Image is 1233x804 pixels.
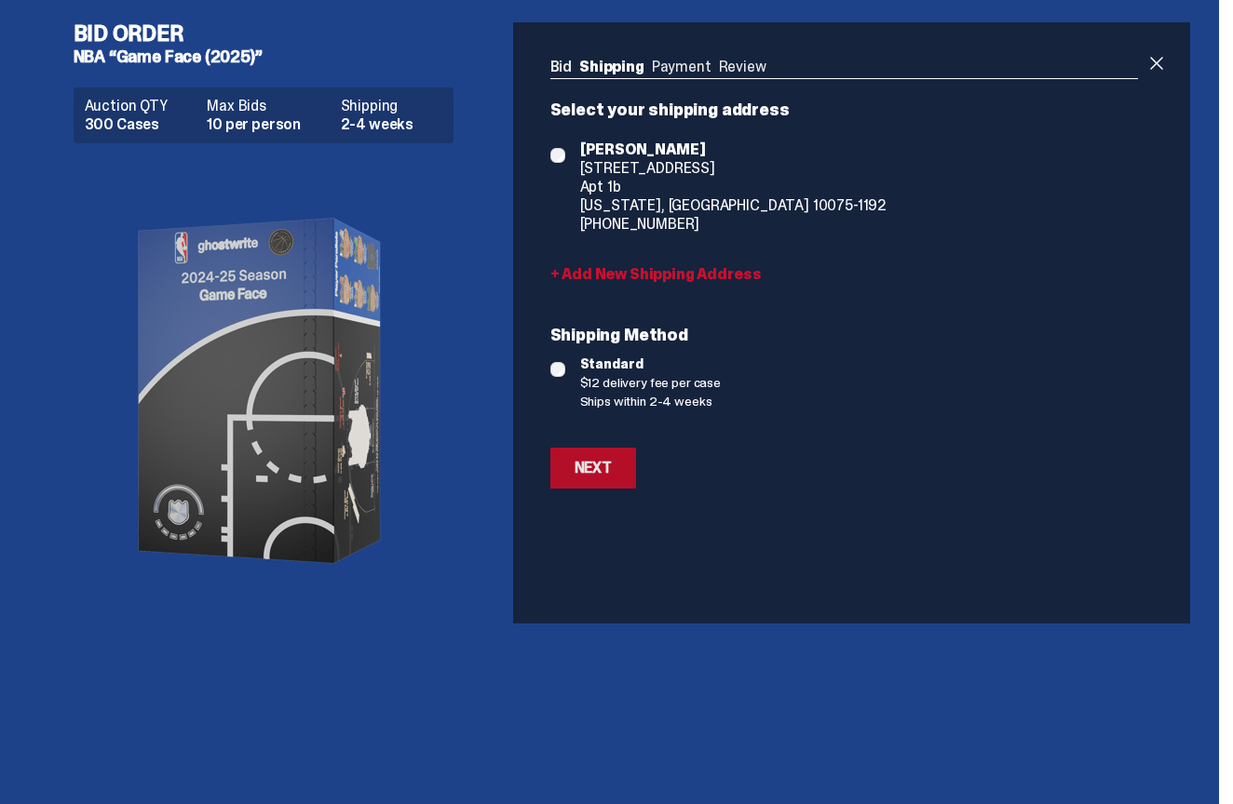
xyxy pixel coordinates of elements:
h4: Bid Order [74,22,468,45]
dd: 300 Cases [85,117,196,132]
span: $12 delivery fee per case [580,373,1139,392]
a: Bid [550,57,573,76]
dt: Max Bids [207,99,329,114]
dt: Shipping [341,99,442,114]
a: Shipping [579,57,644,76]
div: Next [575,461,612,476]
span: Ships within 2-4 weeks [580,392,1139,410]
span: [STREET_ADDRESS] [580,159,887,178]
span: Standard [580,355,1139,373]
p: Select your shipping address [550,101,1139,118]
dt: Auction QTY [85,99,196,114]
a: + Add New Shipping Address [550,267,1139,282]
dd: 10 per person [207,117,329,132]
span: [PERSON_NAME] [580,141,887,159]
span: [US_STATE], [GEOGRAPHIC_DATA] 10075-1192 [580,196,887,215]
p: Shipping Method [550,327,1139,343]
button: Next [550,448,636,489]
img: product image [77,158,450,623]
h5: NBA “Game Face (2025)” [74,48,468,65]
a: Payment [652,57,711,76]
dd: 2-4 weeks [341,117,442,132]
span: Apt 1b [580,178,887,196]
span: [PHONE_NUMBER] [580,215,887,234]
